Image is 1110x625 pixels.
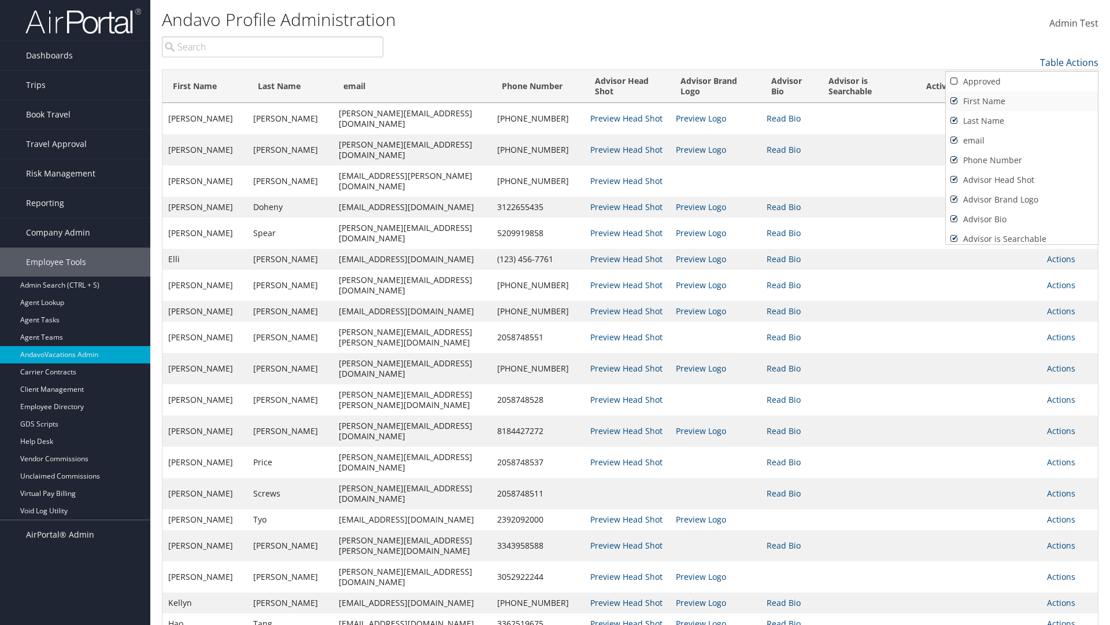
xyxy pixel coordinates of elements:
[946,72,1098,91] a: Approved
[26,159,95,188] span: Risk Management
[946,209,1098,229] a: Advisor Bio
[26,520,94,549] span: AirPortal® Admin
[946,91,1098,111] a: First Name
[946,131,1098,150] a: email
[26,218,90,247] span: Company Admin
[25,8,141,35] img: airportal-logo.png
[26,248,86,277] span: Employee Tools
[26,71,46,100] span: Trips
[946,190,1098,209] a: Advisor Brand Logo
[946,150,1098,170] a: Phone Number
[26,189,64,218] span: Reporting
[26,130,87,159] span: Travel Approval
[946,111,1098,131] a: Last Name
[946,170,1098,190] a: Advisor Head Shot
[26,41,73,70] span: Dashboards
[946,229,1098,249] a: Advisor is Searchable
[26,100,71,129] span: Book Travel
